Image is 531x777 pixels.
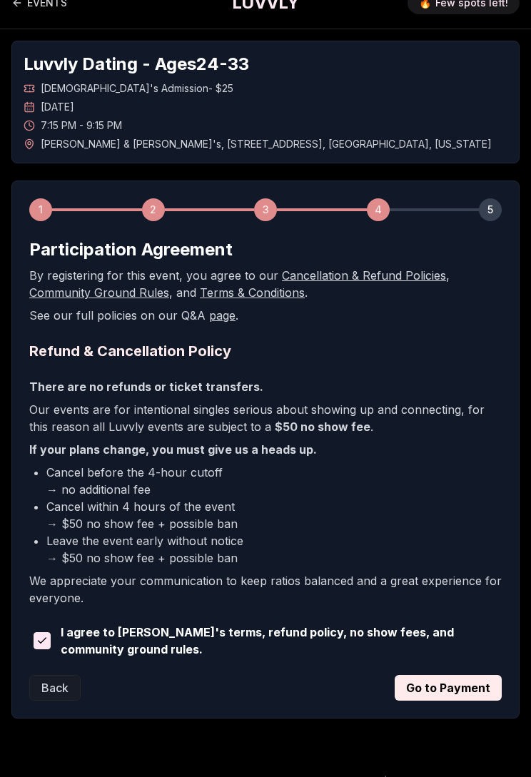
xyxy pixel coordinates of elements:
button: Go to Payment [395,675,502,701]
h1: Luvvly Dating - Ages 24 - 33 [24,53,507,76]
p: There are no refunds or ticket transfers. [29,378,502,395]
span: [DATE] [41,100,74,114]
span: [PERSON_NAME] & [PERSON_NAME]'s , [STREET_ADDRESS] , [GEOGRAPHIC_DATA] , [US_STATE] [41,137,492,151]
b: $50 no show fee [275,420,370,434]
a: page [209,308,236,323]
p: If your plans change, you must give us a heads up. [29,441,502,458]
a: Cancellation & Refund Policies [282,268,446,283]
a: Terms & Conditions [200,285,305,300]
div: 3 [254,198,277,221]
h2: Refund & Cancellation Policy [29,341,502,361]
button: Back [29,675,81,701]
span: 7:15 PM - 9:15 PM [41,118,122,133]
p: See our full policies on our Q&A . [29,307,502,324]
p: By registering for this event, you agree to our , , and . [29,267,502,301]
li: Cancel within 4 hours of the event → $50 no show fee + possible ban [46,498,502,532]
span: [DEMOGRAPHIC_DATA]'s Admission - $25 [41,81,233,96]
span: I agree to [PERSON_NAME]'s terms, refund policy, no show fees, and community ground rules. [61,624,502,658]
a: Community Ground Rules [29,285,169,300]
li: Leave the event early without notice → $50 no show fee + possible ban [46,532,502,567]
li: Cancel before the 4-hour cutoff → no additional fee [46,464,502,498]
p: Our events are for intentional singles serious about showing up and connecting, for this reason a... [29,401,502,435]
div: 4 [367,198,390,221]
p: We appreciate your communication to keep ratios balanced and a great experience for everyone. [29,572,502,606]
div: 1 [29,198,52,221]
div: 5 [479,198,502,221]
h2: Participation Agreement [29,238,502,261]
div: 2 [142,198,165,221]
